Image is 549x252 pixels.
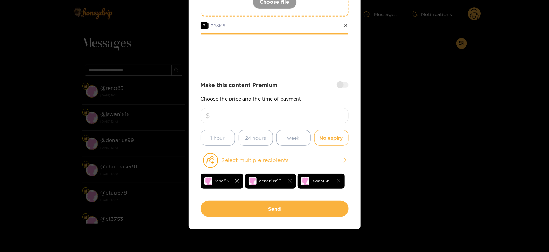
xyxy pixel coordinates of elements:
[201,130,235,146] button: 1 hour
[211,134,225,142] span: 1 hour
[314,130,349,146] button: No expiry
[201,153,349,168] button: Select multiple recipients
[301,177,309,185] img: no-avatar.png
[259,177,282,185] span: denarius99
[312,177,331,185] span: jswan1515
[204,177,212,185] img: no-avatar.png
[287,134,300,142] span: week
[245,134,266,142] span: 24 hours
[249,177,257,185] img: no-avatar.png
[201,81,278,89] strong: Make this content Premium
[201,201,349,217] button: Send
[211,23,226,28] span: 7.28 MB
[215,177,229,185] span: reno85
[201,22,208,29] span: 3
[320,134,343,142] span: No expiry
[239,130,273,146] button: 24 hours
[276,130,311,146] button: week
[201,96,349,101] p: Choose the price and the time of payment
